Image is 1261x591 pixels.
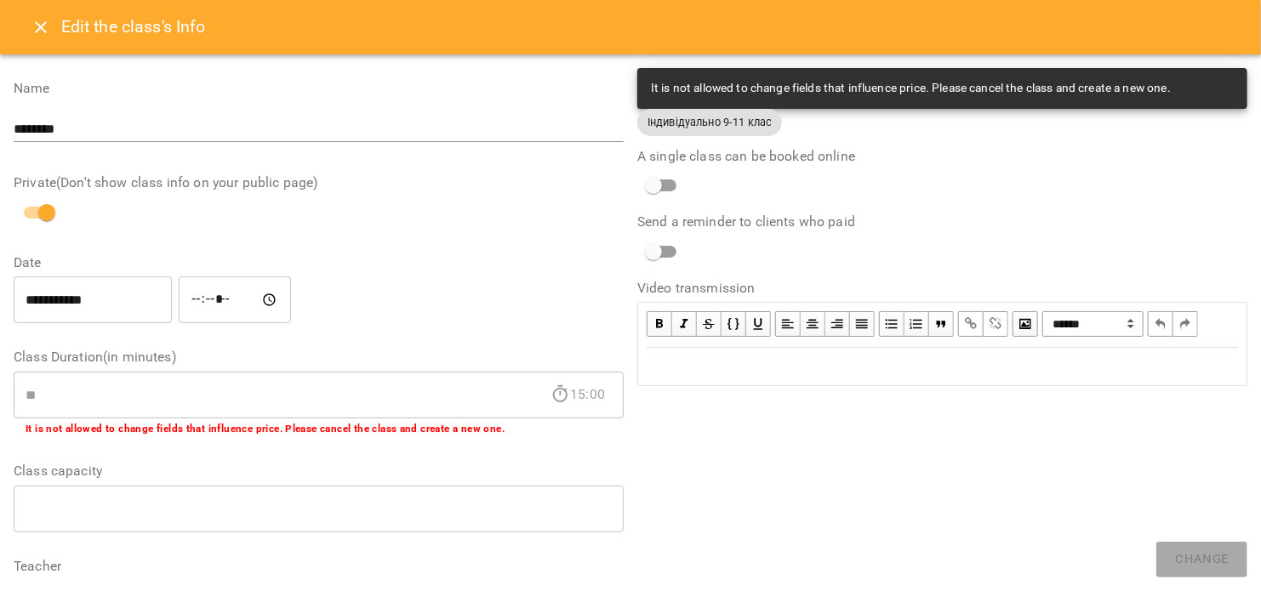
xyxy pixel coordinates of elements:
h6: Edit the class's Info [61,14,206,40]
button: Align Left [775,311,801,337]
button: Align Justify [850,311,875,337]
label: Class capacity [14,464,624,478]
button: Undo [1148,311,1173,337]
button: Redo [1173,311,1198,337]
button: UL [879,311,904,337]
div: It is not allowed to change fields that influence price. Please cancel the class and create a new... [651,73,1171,104]
b: It is not allowed to change fields that influence price. Please cancel the class and create a new... [26,423,505,435]
button: Underline [746,311,771,337]
button: OL [904,311,929,337]
label: Name [14,82,624,95]
button: Monospace [722,311,746,337]
label: Private(Don't show class info on your public page) [14,176,624,190]
button: Blockquote [929,311,954,337]
label: Class Duration(in minutes) [14,350,624,364]
button: Strikethrough [697,311,722,337]
button: Remove Link [984,311,1008,337]
span: Normal [1042,311,1144,337]
label: A single class can be booked online [637,150,1247,163]
label: Teacher [14,560,624,573]
label: Send a reminder to clients who paid [637,215,1247,229]
select: Block type [1042,311,1144,337]
div: Edit text [639,349,1246,384]
button: Align Center [801,311,825,337]
label: Date [14,256,624,270]
button: Image [1013,311,1038,337]
button: Italic [672,311,697,337]
button: Bold [647,311,672,337]
button: Link [958,311,984,337]
button: Close [20,7,61,48]
span: Індивідуально 9-11 клас [637,114,782,130]
label: Video transmission [637,281,1247,295]
button: Align Right [825,311,850,337]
